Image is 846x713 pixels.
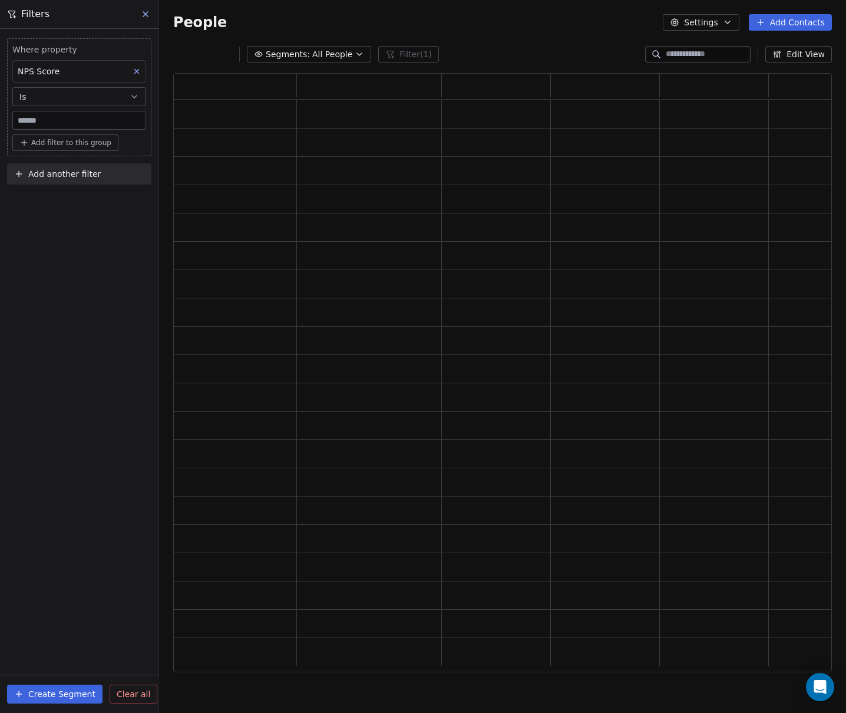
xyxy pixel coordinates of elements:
button: Add Contacts [749,14,832,31]
button: Edit View [765,46,832,63]
button: Settings [663,14,739,31]
span: Segments: [266,48,310,61]
span: All People [312,48,352,61]
span: People [173,14,227,31]
div: Open Intercom Messenger [806,673,834,701]
button: Filter(1) [378,46,439,63]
